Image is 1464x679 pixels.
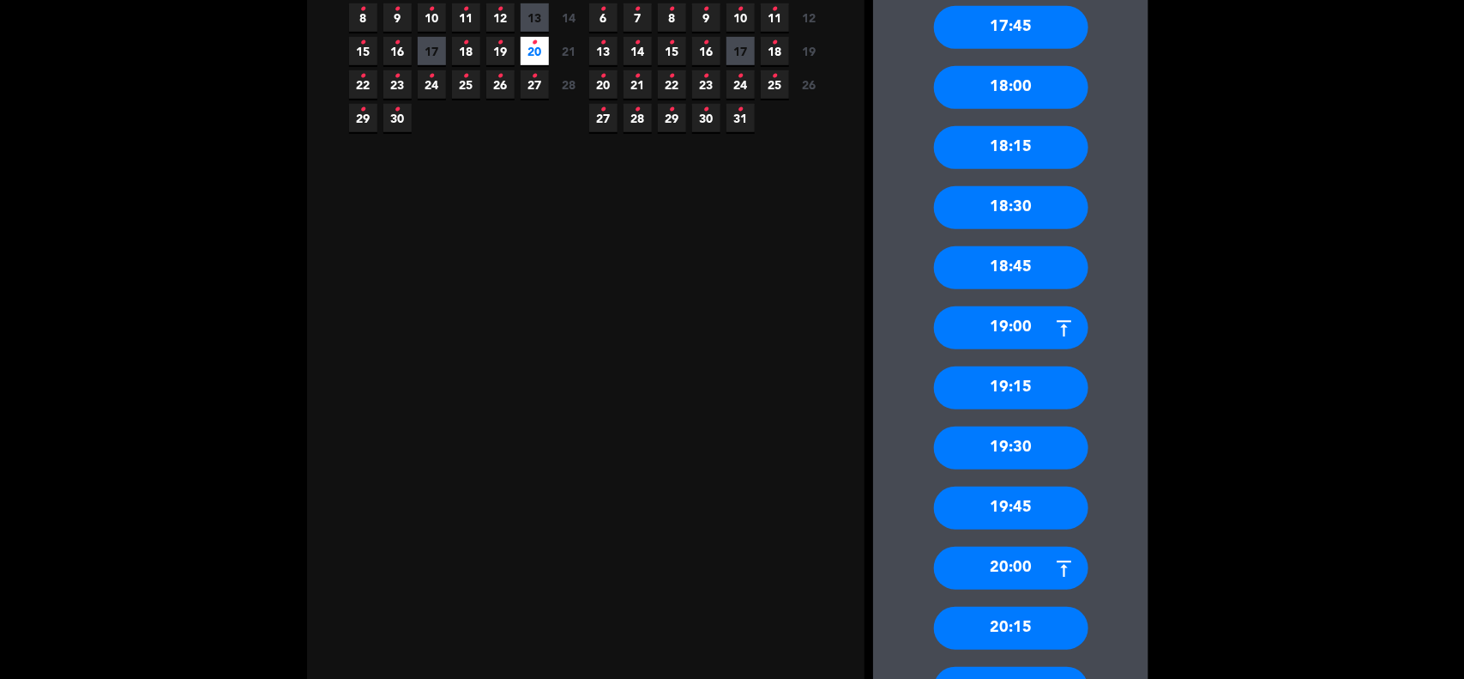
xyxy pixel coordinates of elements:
[658,104,686,132] span: 29
[600,96,606,124] i: •
[669,96,675,124] i: •
[418,3,446,32] span: 10
[555,3,583,32] span: 14
[349,3,377,32] span: 8
[934,547,1088,590] div: 20:00
[692,104,720,132] span: 30
[692,3,720,32] span: 9
[395,63,401,90] i: •
[692,37,720,65] span: 16
[934,367,1088,409] div: 19:15
[600,29,606,57] i: •
[600,63,606,90] i: •
[635,96,641,124] i: •
[772,29,778,57] i: •
[452,70,480,99] span: 25
[429,63,435,90] i: •
[486,37,515,65] span: 19
[360,96,366,124] i: •
[703,29,709,57] i: •
[761,70,789,99] span: 25
[589,37,618,65] span: 13
[395,96,401,124] i: •
[589,3,618,32] span: 6
[726,37,755,65] span: 17
[658,3,686,32] span: 8
[383,3,412,32] span: 9
[486,3,515,32] span: 12
[521,70,549,99] span: 27
[934,427,1088,470] div: 19:30
[669,29,675,57] i: •
[349,70,377,99] span: 22
[703,63,709,90] i: •
[521,37,549,65] span: 20
[635,63,641,90] i: •
[934,246,1088,289] div: 18:45
[934,487,1088,530] div: 19:45
[486,70,515,99] span: 26
[703,96,709,124] i: •
[795,70,823,99] span: 26
[738,96,744,124] i: •
[624,3,652,32] span: 7
[795,3,823,32] span: 12
[395,29,401,57] i: •
[463,63,469,90] i: •
[934,306,1088,349] div: 19:00
[761,37,789,65] span: 18
[726,3,755,32] span: 10
[452,37,480,65] span: 18
[418,37,446,65] span: 17
[532,29,538,57] i: •
[658,37,686,65] span: 15
[497,29,503,57] i: •
[360,29,366,57] i: •
[624,104,652,132] span: 28
[934,186,1088,229] div: 18:30
[463,29,469,57] i: •
[669,63,675,90] i: •
[532,63,538,90] i: •
[934,607,1088,650] div: 20:15
[349,104,377,132] span: 29
[772,63,778,90] i: •
[555,37,583,65] span: 21
[418,70,446,99] span: 24
[934,66,1088,109] div: 18:00
[726,104,755,132] span: 31
[555,70,583,99] span: 28
[726,70,755,99] span: 24
[383,104,412,132] span: 30
[635,29,641,57] i: •
[795,37,823,65] span: 19
[521,3,549,32] span: 13
[692,70,720,99] span: 23
[589,104,618,132] span: 27
[383,37,412,65] span: 16
[761,3,789,32] span: 11
[349,37,377,65] span: 15
[658,70,686,99] span: 22
[497,63,503,90] i: •
[624,37,652,65] span: 14
[934,6,1088,49] div: 17:45
[360,63,366,90] i: •
[452,3,480,32] span: 11
[383,70,412,99] span: 23
[589,70,618,99] span: 20
[934,126,1088,169] div: 18:15
[738,63,744,90] i: •
[624,70,652,99] span: 21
